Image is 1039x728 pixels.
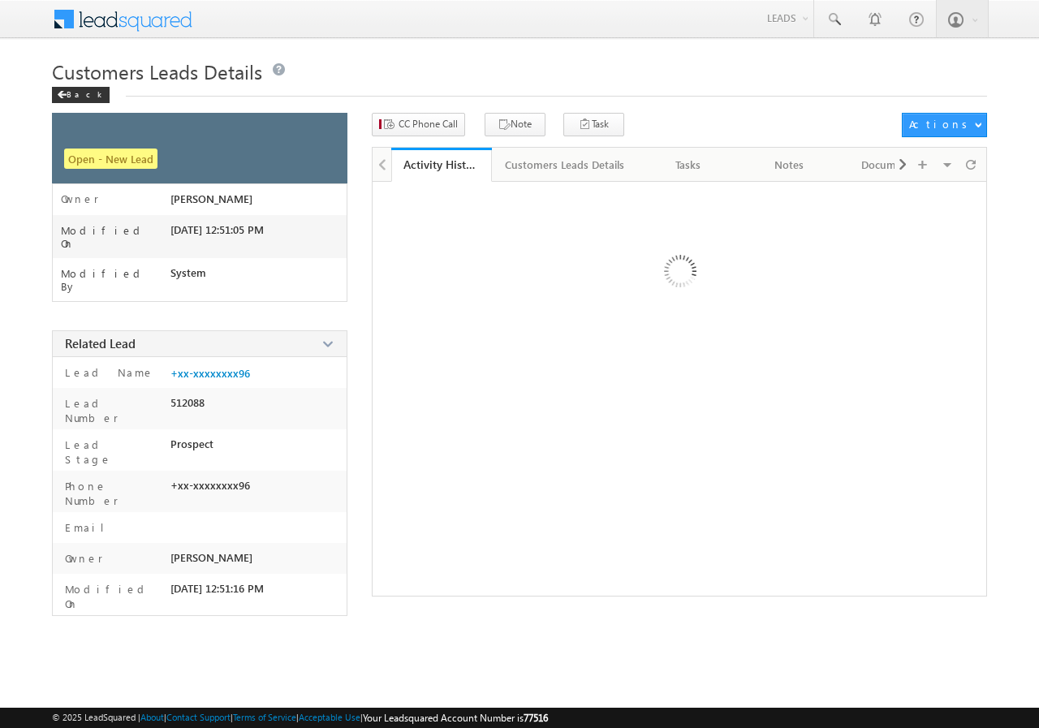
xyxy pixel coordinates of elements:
span: CC Phone Call [399,117,458,131]
a: Documents [840,148,941,182]
label: Email [61,520,117,535]
span: Open - New Lead [64,149,157,169]
div: Actions [909,117,973,131]
span: System [170,266,206,279]
span: Related Lead [65,335,136,351]
a: About [140,712,164,722]
label: Modified On [61,224,170,250]
span: Customers Leads Details [52,58,262,84]
a: Contact Support [166,712,231,722]
button: Actions [902,113,987,137]
button: Task [563,113,624,136]
div: Customers Leads Details [505,155,624,174]
a: Terms of Service [233,712,296,722]
div: Activity History [403,157,480,172]
a: Acceptable Use [299,712,360,722]
span: © 2025 LeadSquared | | | | | [52,710,548,726]
span: +xx-xxxxxxxx96 [170,479,250,492]
label: Modified On [61,582,163,611]
span: Your Leadsquared Account Number is [363,712,548,724]
span: 77516 [524,712,548,724]
label: Lead Stage [61,437,163,467]
span: 512088 [170,396,205,409]
label: Modified By [61,267,170,293]
div: Tasks [652,155,725,174]
label: Phone Number [61,479,163,508]
button: CC Phone Call [372,113,465,136]
li: Activity History [391,148,492,180]
span: [DATE] 12:51:05 PM [170,223,264,236]
div: Documents [853,155,926,174]
label: Lead Number [61,396,163,425]
button: Note [485,113,545,136]
img: Loading ... [595,190,763,358]
a: Customers Leads Details [492,148,639,182]
a: Tasks [639,148,739,182]
label: Owner [61,192,99,205]
span: Prospect [170,437,213,450]
span: [DATE] 12:51:16 PM [170,582,264,595]
label: Owner [61,551,103,566]
span: [PERSON_NAME] [170,551,252,564]
div: Back [52,87,110,103]
label: Lead Name [61,365,154,380]
a: +xx-xxxxxxxx96 [170,367,250,380]
a: Notes [739,148,840,182]
a: Activity History [391,148,492,182]
span: [PERSON_NAME] [170,192,252,205]
div: Notes [752,155,826,174]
